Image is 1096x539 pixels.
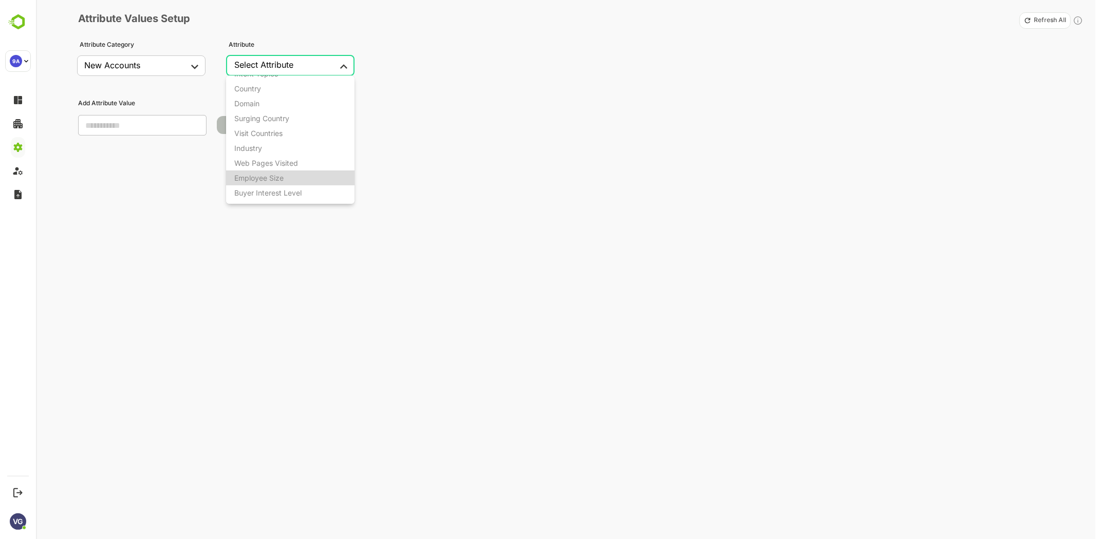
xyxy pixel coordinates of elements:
div: Visit Countries [234,129,283,138]
div: Domain [234,99,259,108]
div: Industry [234,144,262,152]
div: Buyer Interest Level [234,188,302,197]
div: Country [234,84,261,93]
div: Employee Size [234,174,284,182]
div: Surging Country [234,114,289,123]
div: Web Pages Visited [234,159,298,167]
